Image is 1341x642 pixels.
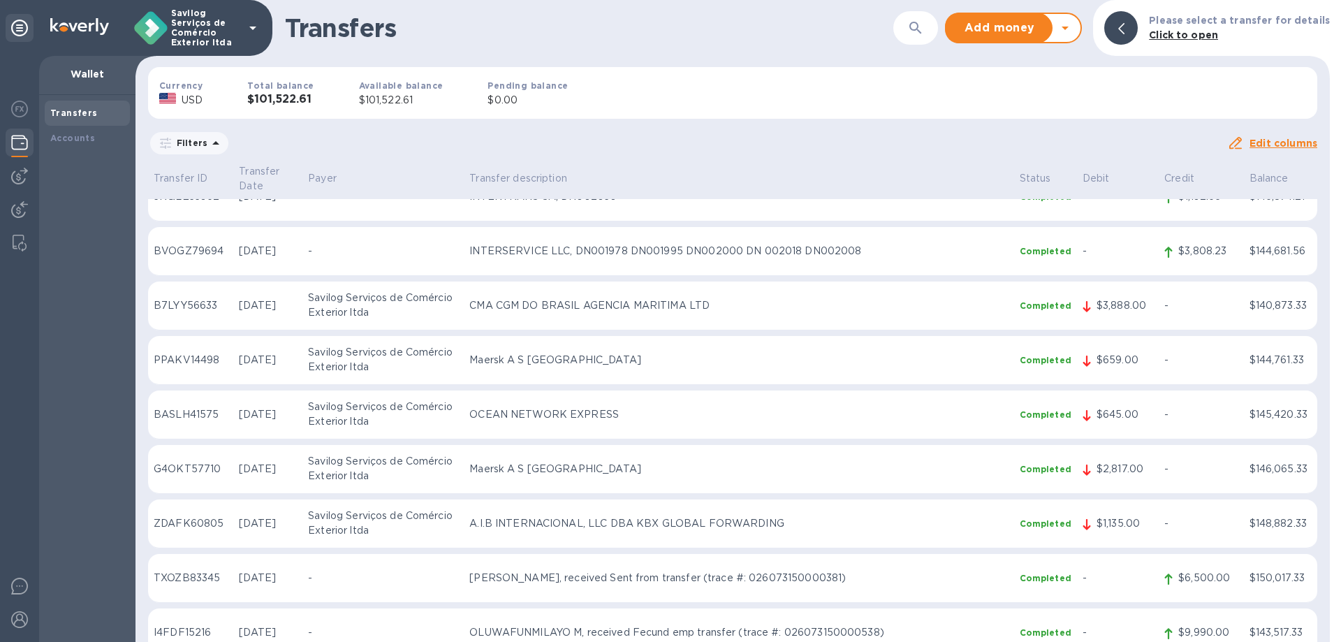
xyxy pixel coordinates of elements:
[469,298,1008,313] p: CMA CGM DO BRASIL AGENCIA MARITIMA LTD
[50,18,109,35] img: Logo
[1250,407,1312,422] p: $145,420.33
[1020,463,1071,475] p: Completed
[182,93,203,108] p: USD
[154,244,228,258] p: BVOGZ79694
[239,571,297,585] p: [DATE]
[1097,298,1153,313] p: $3,888.00
[1083,171,1153,186] p: Debit
[154,625,228,640] p: I4FDF15216
[6,14,34,42] div: Unpin categories
[247,80,314,91] b: Total balance
[1250,138,1317,149] u: Edit columns
[50,67,124,81] p: Wallet
[469,407,1008,422] p: OCEAN NETWORK EXPRESS
[154,516,228,531] p: ZDAFK60805
[308,345,458,374] p: Savilog Serviços de Comércio Exterior ltda
[1020,627,1071,639] p: Completed
[1164,353,1238,367] p: -
[359,93,444,108] p: $101,522.61
[1250,298,1312,313] p: $140,873.33
[239,625,297,640] p: [DATE]
[308,244,458,258] p: -
[154,571,228,585] p: TXOZB83345
[247,93,314,106] h3: $101,522.61
[239,407,297,422] p: [DATE]
[1020,245,1071,257] p: Completed
[1250,462,1312,476] p: $146,065.33
[1164,462,1238,476] p: -
[1178,625,1238,640] p: $9,990.00
[308,400,458,429] p: Savilog Serviços de Comércio Exterior ltda
[1083,625,1153,640] p: -
[469,516,1008,531] p: A.I.B INTERNACIONAL, LLC DBA KBX GLOBAL FORWARDING
[11,101,28,117] img: Foreign exchange
[239,244,297,258] p: [DATE]
[171,137,207,149] p: Filters
[11,134,28,151] img: Wallets
[359,80,444,91] b: Available balance
[239,164,297,194] p: Transfer Date
[50,133,95,143] b: Accounts
[154,407,228,422] p: BASLH41575
[1020,300,1071,312] p: Completed
[1250,171,1312,186] p: Balance
[239,462,297,476] p: [DATE]
[469,171,1008,186] p: Transfer description
[239,353,297,367] p: [DATE]
[1164,298,1238,313] p: -
[1097,407,1153,422] p: $645.00
[1164,171,1238,186] p: Credit
[469,353,1008,367] p: Maersk A S [GEOGRAPHIC_DATA]
[946,14,1053,42] button: Add money
[154,462,228,476] p: G4OKT57710
[1097,462,1153,476] p: $2,817.00
[469,244,1008,258] p: INTERSERVICE LLC, DN001978 DN001995 DN002000 DN 002018 DN002008
[308,625,458,640] p: -
[1020,354,1071,366] p: Completed
[239,298,297,313] p: [DATE]
[1020,518,1071,530] p: Completed
[308,509,458,538] p: Savilog Serviços de Comércio Exterior ltda
[958,20,1041,36] span: Add money
[469,625,1008,640] p: OLUWAFUNMILAYO M, received Fecund emp transfer (trace #: 026073150000538)
[1250,625,1312,640] p: $143,517.33
[308,571,458,585] p: -
[308,291,458,320] p: Savilog Serviços de Comércio Exterior ltda
[488,80,568,91] b: Pending balance
[308,454,458,483] p: Savilog Serviços de Comércio Exterior ltda
[1250,516,1312,531] p: $148,882.33
[1164,516,1238,531] p: -
[154,353,228,367] p: PPAKV14498
[488,93,568,108] p: $0.00
[1083,571,1153,585] p: -
[50,108,98,118] b: Transfers
[171,8,241,48] p: Savilog Serviços de Comércio Exterior ltda
[1149,15,1330,26] b: Please select a transfer for details
[159,80,203,91] b: Currency
[1097,516,1153,531] p: $1,135.00
[239,516,297,531] p: [DATE]
[1020,171,1071,186] p: Status
[1097,353,1153,367] p: $659.00
[469,571,1008,585] p: [PERSON_NAME], received Sent from transfer (trace #: 026073150000381)
[1250,353,1312,367] p: $144,761.33
[285,13,893,43] h1: Transfers
[1178,571,1238,585] p: $6,500.00
[1250,571,1312,585] p: $150,017.33
[469,462,1008,476] p: Maersk A S [GEOGRAPHIC_DATA]
[1164,407,1238,422] p: -
[154,171,228,186] p: Transfer ID
[154,298,228,313] p: B7LYY56633
[1020,409,1071,421] p: Completed
[308,171,458,186] p: Payer
[1020,572,1071,584] p: Completed
[1178,244,1238,258] p: $3,808.23
[1083,244,1153,258] p: -
[1250,244,1312,258] p: $144,681.56
[1149,29,1218,41] b: Click to open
